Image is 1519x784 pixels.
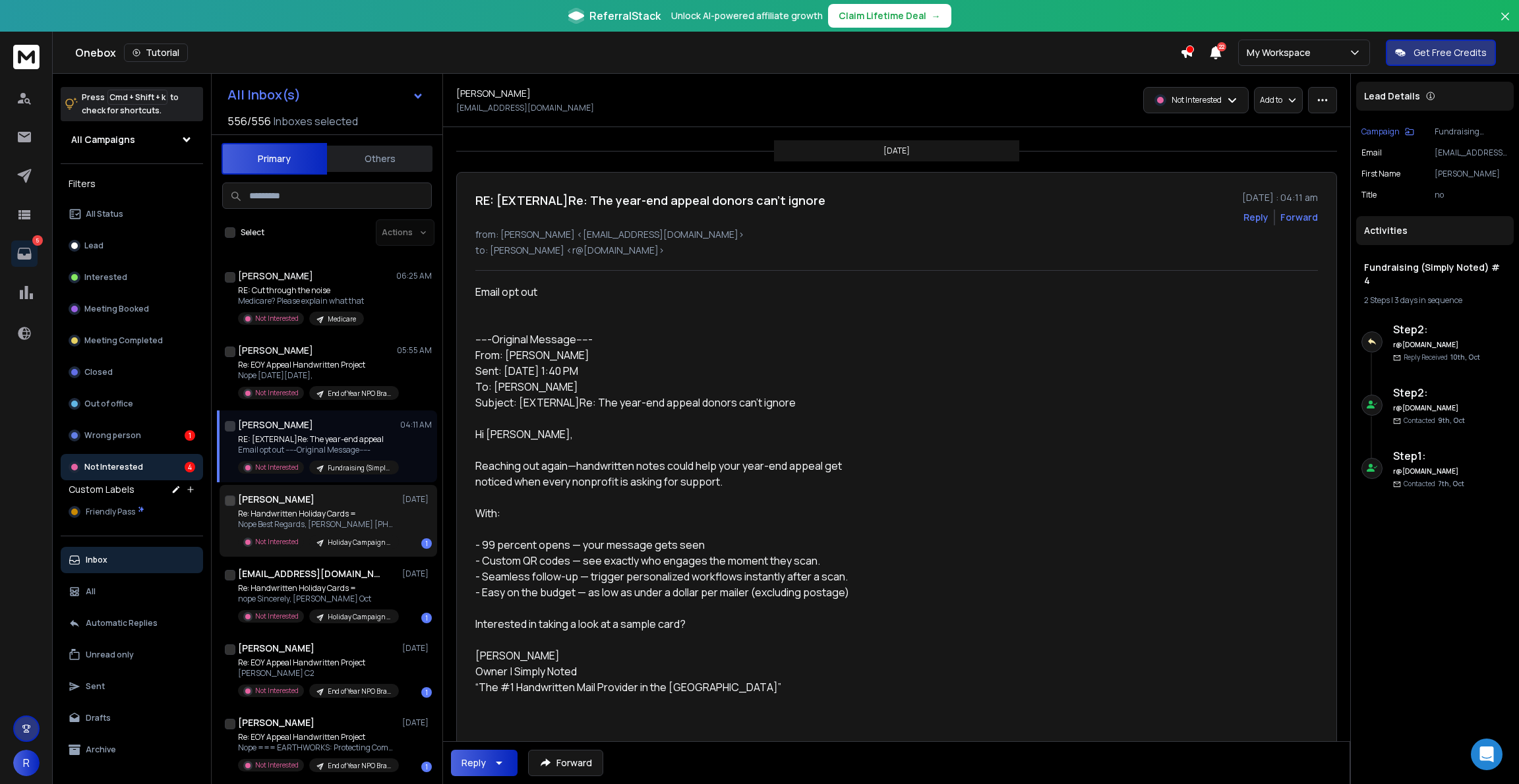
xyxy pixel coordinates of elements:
h1: Fundraising (Simply Noted) # 4 [1364,261,1506,287]
button: Out of office [61,391,203,417]
p: Get Free Credits [1414,46,1487,59]
button: Lead [61,233,203,259]
span: 9th, Oct [1438,416,1465,425]
h1: [PERSON_NAME] [238,642,314,655]
button: Tutorial [124,43,188,62]
p: Automatic Replies [86,618,158,629]
p: Unlock AI-powered affiliate growth [671,9,823,22]
div: 1 [421,762,432,772]
p: Drafts [86,713,111,723]
p: All [86,586,96,597]
button: Archive [61,737,203,763]
p: to: [PERSON_NAME] <r@[DOMAIN_NAME]> [475,244,1318,257]
p: RE: Cut through the noise [238,285,364,296]
button: Get Free Credits [1386,40,1496,66]
h6: r@[DOMAIN_NAME] [1393,466,1508,476]
p: Inbox [86,555,107,565]
span: → [932,9,941,22]
span: Cmd + Shift + k [107,90,167,105]
h1: [PERSON_NAME] [238,344,313,357]
p: [DATE] [402,569,432,579]
p: Closed [84,367,113,378]
p: Holiday Campaign SN Contacts [328,612,391,622]
span: Friendly Pass [86,507,135,517]
button: Others [327,144,432,173]
p: Archive [86,744,116,755]
button: Inbox [61,547,203,573]
p: Re: Handwritten Holiday Cards = [238,583,396,594]
button: All Status [61,201,203,227]
p: [DATE] [883,146,910,156]
p: All Status [86,209,123,219]
button: Automatic Replies [61,610,203,636]
p: Reply Received [1404,352,1480,362]
p: Not Interested [255,462,299,472]
p: RE: [EXTERNAL]Re: The year-end appeal [238,434,396,445]
h6: r@[DOMAIN_NAME] [1393,403,1508,413]
button: All [61,578,203,605]
p: [DATE] [402,643,432,654]
h3: Inboxes selected [274,113,358,129]
button: Reply [451,750,518,776]
p: Add to [1260,95,1282,105]
p: Not Interested [255,760,299,770]
p: Unread only [86,650,134,660]
p: Lead Details [1364,90,1420,103]
button: Reply [1243,211,1268,224]
p: Re: EOY Appeal Handwritten Project [238,732,396,742]
p: 06:25 AM [396,271,432,281]
label: Select [241,227,264,238]
div: 1 [421,538,432,549]
div: | [1364,295,1506,306]
p: Nope [DATE][DATE], [238,370,396,381]
p: Not Interested [255,686,299,696]
p: Holiday Campaign SN Contacts [328,538,391,547]
button: Claim Lifetime Deal→ [828,4,951,28]
div: Forward [1280,211,1318,224]
p: Meeting Booked [84,304,149,314]
h6: Step 2 : [1393,385,1508,401]
p: Contacted [1404,479,1464,489]
button: Campaign [1361,126,1414,137]
button: Primary [222,143,327,175]
p: Lead [84,240,104,251]
p: Campaign [1361,126,1400,137]
button: R [13,750,40,776]
div: Onebox [75,43,1180,62]
button: Closed [61,359,203,385]
button: Friendly Pass [61,499,203,525]
p: Re: EOY Appeal Handwritten Project [238,360,396,370]
p: title [1361,190,1377,200]
button: Unread only [61,642,203,668]
span: 10th, Oct [1450,352,1480,362]
button: Forward [528,750,603,776]
button: Drafts [61,705,203,731]
span: ReferralStack [589,8,661,24]
p: Nope Best Regards, [PERSON_NAME] [PHONE_NUMBER] > On [238,519,396,530]
div: 4 [185,462,195,472]
p: 04:11 AM [400,420,432,430]
h1: [PERSON_NAME] [238,716,314,729]
p: Re: Handwritten Holiday Cards = [238,509,396,519]
p: nope Sincerely, [PERSON_NAME] Oct [238,594,396,604]
p: End of Year NPO Brass [328,686,391,696]
p: [EMAIL_ADDRESS][DOMAIN_NAME] [456,103,594,113]
p: Interested [84,272,127,283]
div: 1 [421,687,432,698]
p: Medicare [328,314,356,324]
p: First Name [1361,169,1400,179]
p: Email opt out -----Original Message----- [238,445,396,455]
h6: r@[DOMAIN_NAME] [1393,340,1508,350]
p: My Workspace [1247,46,1316,59]
h6: Step 1 : [1393,448,1508,464]
div: Open Intercom Messenger [1471,739,1503,770]
p: Wrong person [84,430,141,441]
p: Not Interested [255,537,299,547]
p: [PERSON_NAME] [1435,169,1508,179]
p: Contacted [1404,416,1465,426]
button: Close banner [1497,8,1514,40]
h1: [PERSON_NAME] [238,418,313,432]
